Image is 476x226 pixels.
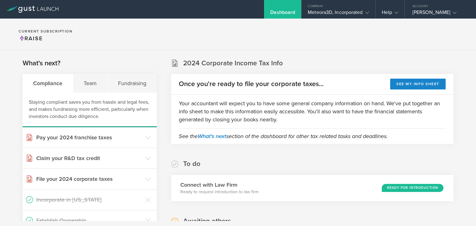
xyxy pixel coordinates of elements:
h2: To do [183,159,201,168]
h2: Once you're ready to file your corporate taxes... [179,80,324,89]
h2: 2024 Corporate Income Tax Info [183,59,283,68]
a: What's next [198,133,226,140]
p: Ready to request introduction to law firm [180,189,258,195]
div: Connect with Law FirmReady to request introduction to law firmReady for Introduction [171,175,453,201]
h3: Claim your R&D tax credit [36,154,142,162]
h2: Awaiting others [183,217,231,226]
h3: Incorporate in [US_STATE] [36,196,142,204]
div: Meteora3D, Incorporated [308,9,369,19]
h2: What's next? [23,59,60,68]
p: Your accountant will expect you to have some general company information on hand. We've put toget... [179,99,446,124]
h3: File your 2024 corporate taxes [36,175,142,183]
div: Fundraising [108,74,157,93]
div: Help [382,9,398,19]
div: Ready for Introduction [382,184,443,192]
h2: Current Subscription [19,29,73,33]
em: See the section of the dashboard for other tax related tasks and deadlines. [179,133,388,140]
div: Team [73,74,108,93]
div: [PERSON_NAME] [412,9,465,19]
div: Dashboard [270,9,295,19]
div: Compliance [23,74,73,93]
button: See my info sheet [390,79,446,89]
span: Raise [19,35,43,42]
div: Staying compliant saves you from hassle and legal fees, and makes fundraising more efficient, par... [23,93,157,127]
h3: Establish Ownership [36,216,142,224]
h3: Connect with Law Firm [180,181,258,189]
h3: Pay your 2024 franchise taxes [36,133,142,141]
